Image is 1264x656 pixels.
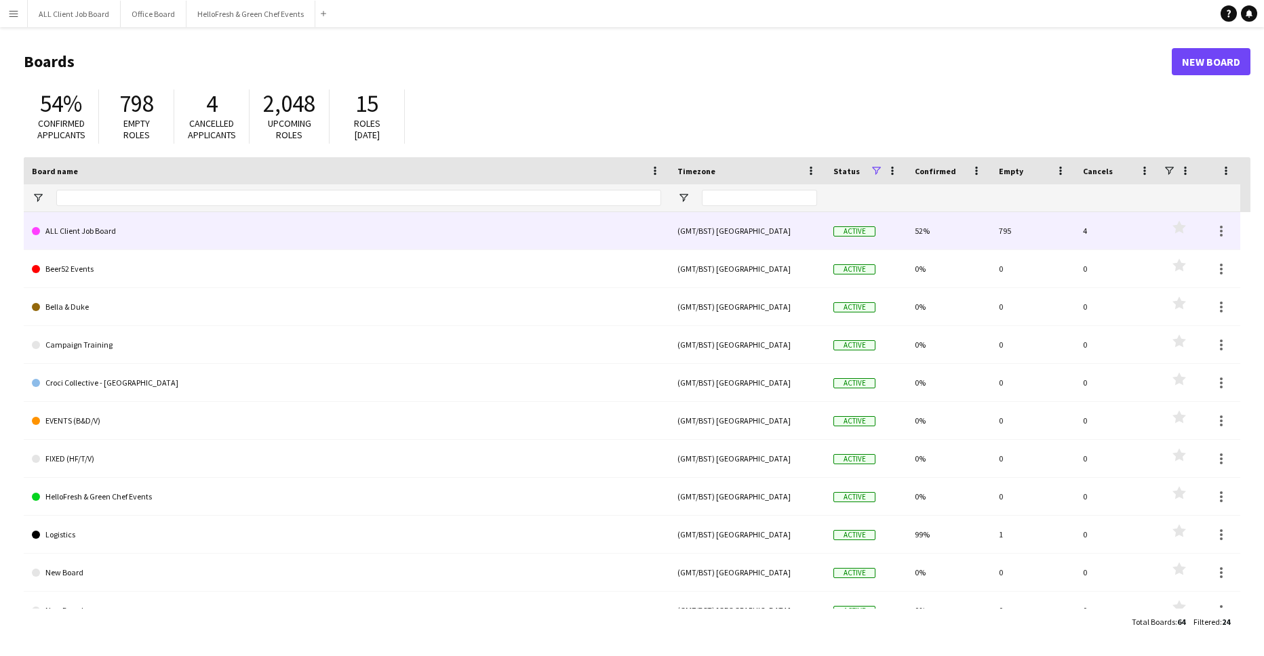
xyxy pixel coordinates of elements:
[907,516,991,553] div: 99%
[56,190,661,206] input: Board name Filter Input
[907,326,991,363] div: 0%
[32,192,44,204] button: Open Filter Menu
[833,492,875,502] span: Active
[263,89,315,119] span: 2,048
[1075,288,1159,325] div: 0
[833,302,875,312] span: Active
[1193,617,1220,627] span: Filtered
[1083,166,1113,176] span: Cancels
[24,52,1172,72] h1: Boards
[28,1,121,27] button: ALL Client Job Board
[1177,617,1185,627] span: 64
[991,326,1075,363] div: 0
[40,89,82,119] span: 54%
[669,478,825,515] div: (GMT/BST) [GEOGRAPHIC_DATA]
[121,1,186,27] button: Office Board
[1172,48,1250,75] a: New Board
[32,478,661,516] a: HelloFresh & Green Chef Events
[833,568,875,578] span: Active
[1075,326,1159,363] div: 0
[32,440,661,478] a: FIXED (HF/T/V)
[907,592,991,629] div: 0%
[907,288,991,325] div: 0%
[37,117,85,141] span: Confirmed applicants
[32,326,661,364] a: Campaign Training
[833,166,860,176] span: Status
[1132,609,1185,635] div: :
[32,516,661,554] a: Logistics
[702,190,817,206] input: Timezone Filter Input
[669,440,825,477] div: (GMT/BST) [GEOGRAPHIC_DATA]
[32,212,661,250] a: ALL Client Job Board
[833,378,875,388] span: Active
[669,402,825,439] div: (GMT/BST) [GEOGRAPHIC_DATA]
[355,89,378,119] span: 15
[991,288,1075,325] div: 0
[833,264,875,274] span: Active
[1075,516,1159,553] div: 0
[123,117,150,141] span: Empty roles
[32,554,661,592] a: New Board
[669,364,825,401] div: (GMT/BST) [GEOGRAPHIC_DATA]
[907,554,991,591] div: 0%
[669,554,825,591] div: (GMT/BST) [GEOGRAPHIC_DATA]
[677,192,690,204] button: Open Filter Menu
[669,212,825,249] div: (GMT/BST) [GEOGRAPHIC_DATA]
[1075,554,1159,591] div: 0
[186,1,315,27] button: HelloFresh & Green Chef Events
[32,402,661,440] a: EVENTS (B&D/V)
[669,516,825,553] div: (GMT/BST) [GEOGRAPHIC_DATA]
[669,592,825,629] div: (GMT/BST) [GEOGRAPHIC_DATA]
[833,340,875,350] span: Active
[32,592,661,630] a: New Board
[669,250,825,287] div: (GMT/BST) [GEOGRAPHIC_DATA]
[1075,250,1159,287] div: 0
[32,288,661,326] a: Bella & Duke
[32,250,661,288] a: Beer52 Events
[188,117,236,141] span: Cancelled applicants
[1075,402,1159,439] div: 0
[1193,609,1230,635] div: :
[1222,617,1230,627] span: 24
[1075,364,1159,401] div: 0
[991,478,1075,515] div: 0
[907,402,991,439] div: 0%
[991,364,1075,401] div: 0
[268,117,311,141] span: Upcoming roles
[677,166,715,176] span: Timezone
[669,326,825,363] div: (GMT/BST) [GEOGRAPHIC_DATA]
[999,166,1023,176] span: Empty
[907,212,991,249] div: 52%
[833,606,875,616] span: Active
[669,288,825,325] div: (GMT/BST) [GEOGRAPHIC_DATA]
[991,516,1075,553] div: 1
[833,530,875,540] span: Active
[907,478,991,515] div: 0%
[833,416,875,426] span: Active
[32,166,78,176] span: Board name
[907,364,991,401] div: 0%
[1132,617,1175,627] span: Total Boards
[1075,592,1159,629] div: 0
[991,212,1075,249] div: 795
[915,166,956,176] span: Confirmed
[991,402,1075,439] div: 0
[1075,478,1159,515] div: 0
[354,117,380,141] span: Roles [DATE]
[991,440,1075,477] div: 0
[991,592,1075,629] div: 0
[833,226,875,237] span: Active
[1075,212,1159,249] div: 4
[1075,440,1159,477] div: 0
[32,364,661,402] a: Croci Collective - [GEOGRAPHIC_DATA]
[206,89,218,119] span: 4
[907,440,991,477] div: 0%
[833,454,875,464] span: Active
[991,554,1075,591] div: 0
[907,250,991,287] div: 0%
[119,89,154,119] span: 798
[991,250,1075,287] div: 0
